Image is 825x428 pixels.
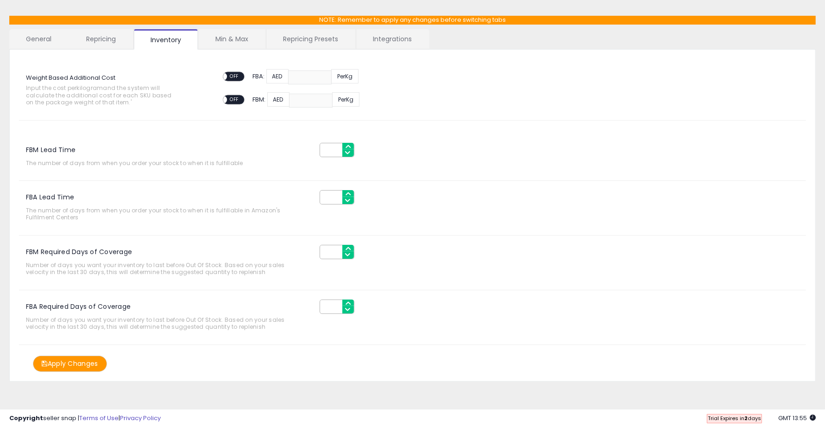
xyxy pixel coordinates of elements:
a: Repricing [69,29,132,49]
strong: Copyright [9,414,43,422]
button: Apply Changes [33,356,107,372]
p: NOTE: Remember to apply any changes before switching tabs [9,16,816,25]
span: AED [267,92,290,107]
div: seller snap | | [9,414,161,423]
span: AED [266,69,289,83]
label: FBA Lead Time [19,190,74,200]
label: FBM Lead Time [19,143,76,153]
a: Inventory [134,29,198,50]
a: Repricing Presets [266,29,355,49]
label: Weight Based Additional Cost [26,70,115,83]
span: Number of days you want your inventory to last before Out Of Stock. Based on your sales velocity ... [26,262,306,276]
span: The number of days from when you order your stock to when it is fulfillable [26,160,306,166]
label: FBM Required Days of Coverage [19,245,132,255]
span: FBA: [253,72,265,81]
span: The number of days from when you order your stock to when it is fulfillable in Amazon's Fulfilmen... [26,207,306,221]
a: Min & Max [199,29,265,49]
span: 2025-09-17 13:55 GMT [778,414,816,422]
a: Privacy Policy [120,414,161,422]
span: Number of days you want your inventory to last before Out Of Stock. Based on your sales velocity ... [26,316,306,331]
span: Input the cost per kilogram and the system will calculate the additional cost for each SKU based ... [26,84,181,106]
span: FBM: [253,95,266,104]
label: FBA Required Days of Coverage [19,300,131,309]
span: Per Kg [332,92,359,107]
b: 2 [744,415,748,422]
a: Terms of Use [79,414,119,422]
span: Trial Expires in days [708,415,761,422]
a: General [9,29,69,49]
span: OFF [227,96,242,104]
span: OFF [227,73,242,81]
a: Integrations [356,29,428,49]
span: Per Kg [331,69,359,83]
